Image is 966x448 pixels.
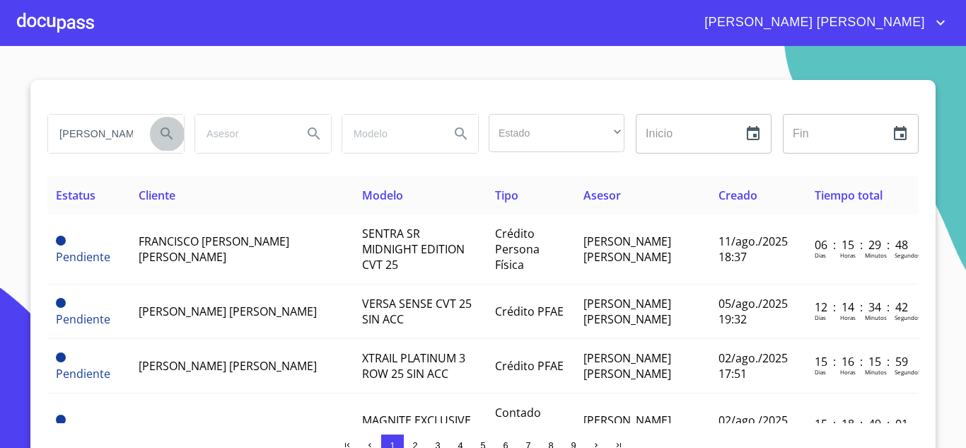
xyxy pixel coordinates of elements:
span: XTRAIL PLATINUM 3 ROW 25 SIN ACC [362,350,465,381]
p: Dias [815,251,826,259]
p: Horas [840,251,856,259]
span: [PERSON_NAME] [PERSON_NAME] [583,350,671,381]
span: MAGNITE EXCLUSIVE 1 0 LTS CVT 25 [362,413,471,444]
p: Minutos [865,314,887,321]
p: Dias [815,368,826,376]
span: SENTRA SR MIDNIGHT EDITION CVT 25 [362,226,465,272]
span: Pendiente [56,236,66,246]
span: [PERSON_NAME] [PERSON_NAME] [583,234,671,265]
span: [PERSON_NAME] [PERSON_NAME] [583,296,671,327]
p: 06 : 15 : 29 : 48 [815,237,910,253]
span: Pendiente [56,415,66,425]
span: Creado [718,188,757,203]
button: Search [444,117,478,151]
span: Asesor [583,188,621,203]
span: Crédito Persona Física [495,226,540,272]
span: Crédito PFAE [495,358,564,374]
span: [PERSON_NAME] [PERSON_NAME] [139,304,317,319]
button: Search [297,117,331,151]
span: [PERSON_NAME] [PERSON_NAME] [694,11,932,34]
span: [PERSON_NAME] [PERSON_NAME] [139,358,317,374]
span: [PERSON_NAME] [PERSON_NAME] [583,413,671,444]
span: 02/ago./2025 17:51 [718,350,788,381]
p: Minutos [865,368,887,376]
p: 15 : 16 : 15 : 59 [815,354,910,369]
span: Pendiente [56,311,110,327]
span: Modelo [362,188,403,203]
input: search [342,115,438,153]
input: search [48,115,144,153]
span: Pendiente [56,352,66,362]
p: Segundos [895,251,921,259]
span: Crédito PFAE [495,304,564,319]
p: 15 : 18 : 49 : 01 [815,416,910,432]
p: Dias [815,314,826,321]
span: 11/ago./2025 18:37 [718,234,788,265]
button: account of current user [694,11,949,34]
span: Tipo [495,188,518,203]
span: Cliente [139,188,175,203]
span: [PERSON_NAME] [PERSON_NAME] [139,420,317,436]
span: Pendiente [56,366,110,381]
input: search [195,115,291,153]
span: VERSA SENSE CVT 25 SIN ACC [362,296,472,327]
span: Tiempo total [815,188,883,203]
span: Pendiente [56,298,66,308]
p: Horas [840,368,856,376]
span: Estatus [56,188,95,203]
p: 12 : 14 : 34 : 42 [815,299,910,315]
p: Segundos [895,368,921,376]
span: 05/ago./2025 19:32 [718,296,788,327]
p: Segundos [895,314,921,321]
span: FRANCISCO [PERSON_NAME] [PERSON_NAME] [139,234,289,265]
span: Pendiente [56,249,110,265]
p: Minutos [865,251,887,259]
span: 02/ago./2025 15:18 [718,413,788,444]
p: Horas [840,314,856,321]
button: Search [150,117,184,151]
div: ​ [489,114,624,152]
